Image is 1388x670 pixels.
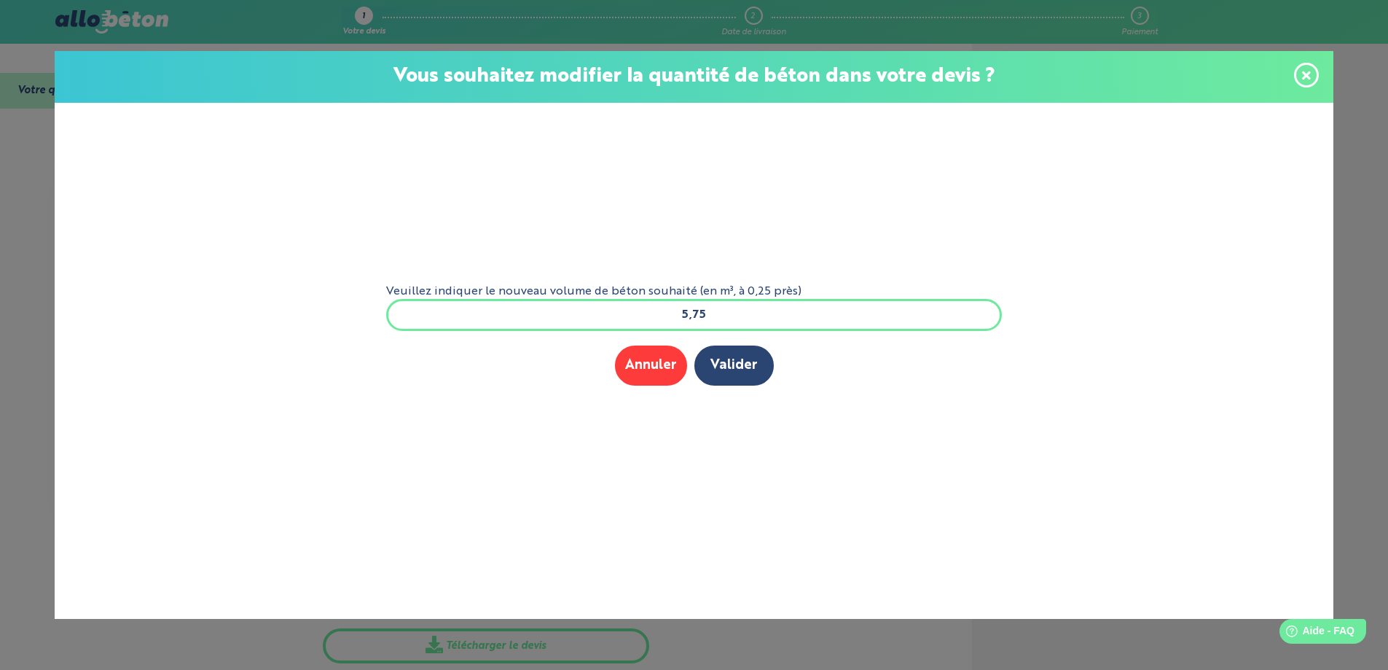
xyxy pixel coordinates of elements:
[386,299,1003,331] input: xxx
[694,346,774,386] button: Valider
[69,66,1319,88] p: Vous souhaitez modifier la quantité de béton dans votre devis ?
[386,285,1003,298] label: Veuillez indiquer le nouveau volume de béton souhaité (en m³, à 0,25 près)
[615,346,687,386] button: Annuler
[1258,613,1372,654] iframe: Help widget launcher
